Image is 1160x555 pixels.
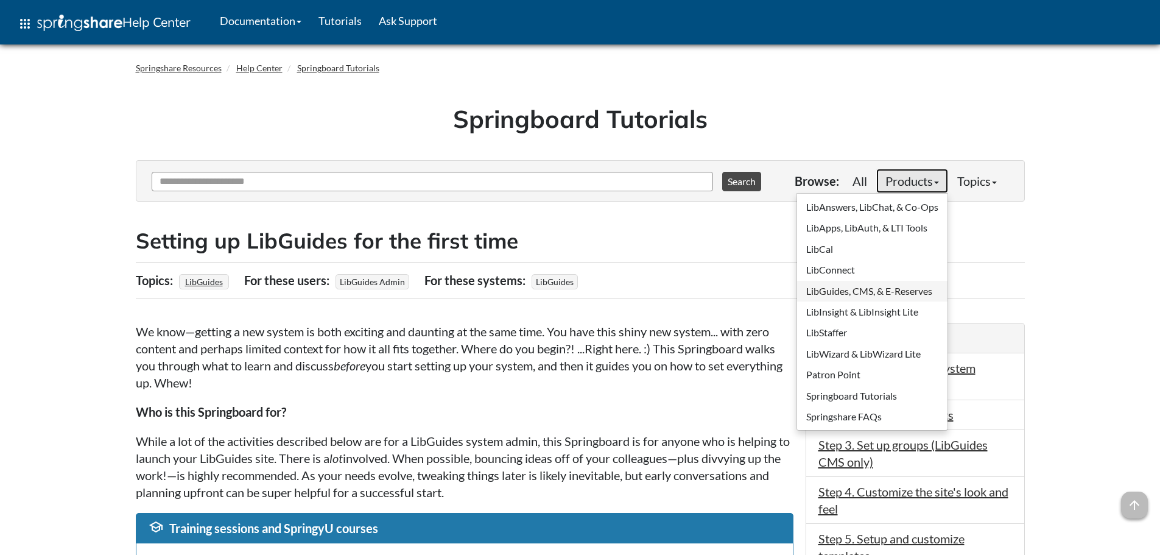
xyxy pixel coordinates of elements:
[818,484,1008,516] a: Step 4. Customize the site's look and feel
[211,5,310,36] a: Documentation
[236,63,283,73] a: Help Center
[948,169,1006,193] a: Topics
[169,521,378,536] span: Training sessions and SpringyU courses
[532,274,578,289] span: LibGuides
[797,239,947,260] a: LibCal
[1121,493,1148,507] a: arrow_upward
[797,260,947,280] a: LibConnect
[145,102,1016,136] h1: Springboard Tutorials
[18,16,32,31] span: apps
[797,386,947,406] a: Springboard Tutorials
[722,172,761,191] button: Search
[37,15,122,31] img: Springshare
[136,433,793,501] p: While a lot of the activities described below are for a LibGuides system admin, this Springboard ...
[1121,492,1148,518] span: arrow_upward
[122,14,191,30] span: Help Center
[797,364,947,385] a: Patron Point
[136,226,1025,256] h2: Setting up LibGuides for the first time
[297,63,379,73] a: Springboard Tutorials
[797,406,947,427] a: Springshare FAQs
[334,358,365,373] em: before
[370,5,446,36] a: Ask Support
[797,322,947,343] a: LibStaffer
[797,197,947,217] a: LibAnswers, LibChat, & Co-Ops
[136,323,793,391] p: We know—getting a new system is both exciting and daunting at the same time. You have this shiny ...
[795,172,839,189] p: Browse:
[310,5,370,36] a: Tutorials
[797,217,947,238] a: LibApps, LibAuth, & LTI Tools
[424,269,529,292] div: For these systems:
[876,169,948,193] a: Products
[843,169,876,193] a: All
[9,5,199,42] a: apps Help Center
[797,281,947,302] a: LibGuides, CMS, & E-Reserves
[183,273,225,291] a: LibGuides
[136,63,222,73] a: Springshare Resources
[818,437,988,469] a: Step 3. Set up groups (LibGuides CMS only)
[797,344,947,364] a: LibWizard & LibWizard Lite
[136,269,176,292] div: Topics:
[797,302,947,322] a: LibInsight & LibInsight Lite
[336,274,409,289] span: LibGuides Admin
[149,520,163,534] span: school
[796,193,948,431] ul: Products
[329,451,343,465] em: lot
[136,405,286,419] strong: Who is this Springboard for?
[244,269,332,292] div: For these users:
